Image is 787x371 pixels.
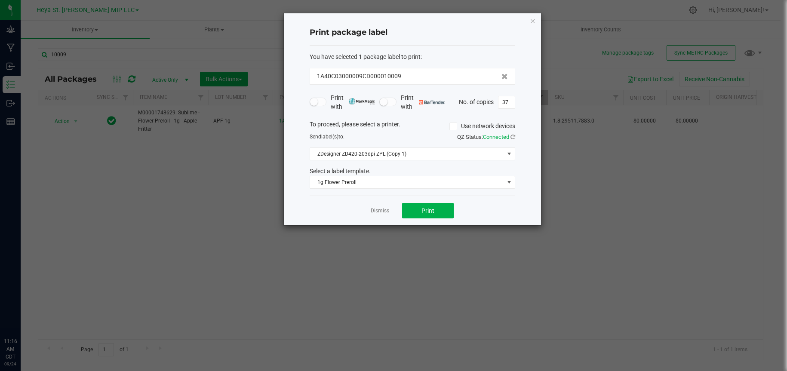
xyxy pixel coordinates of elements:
span: 1g Flower Preroll [310,176,504,188]
span: Connected [483,134,509,140]
img: bartender.png [419,100,445,104]
span: 1A40C03000009CD000010009 [317,72,401,81]
label: Use network devices [449,122,515,131]
span: Print with [401,93,445,111]
div: : [310,52,515,61]
h4: Print package label [310,27,515,38]
span: You have selected 1 package label to print [310,53,421,60]
div: Select a label template. [303,167,522,176]
span: Print with [331,93,375,111]
button: Print [402,203,454,218]
span: QZ Status: [457,134,515,140]
span: Send to: [310,134,344,140]
div: To proceed, please select a printer. [303,120,522,133]
span: label(s) [321,134,338,140]
iframe: Resource center unread badge [25,301,36,311]
a: Dismiss [371,207,389,215]
span: Print [421,207,434,214]
span: No. of copies [459,98,494,105]
img: mark_magic_cybra.png [349,98,375,104]
span: ZDesigner ZD420-203dpi ZPL (Copy 1) [310,148,504,160]
iframe: Resource center [9,302,34,328]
